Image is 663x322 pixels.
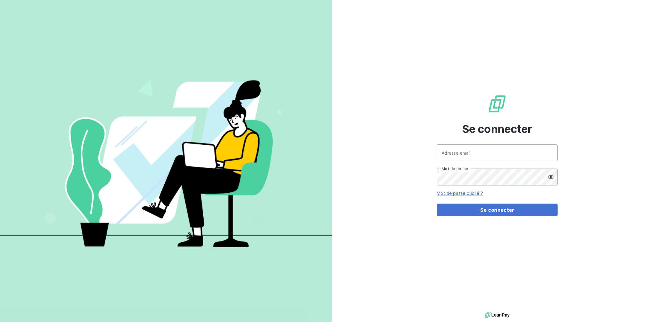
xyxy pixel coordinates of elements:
[437,204,558,216] button: Se connecter
[462,121,533,137] span: Se connecter
[437,191,483,196] a: Mot de passe oublié ?
[437,144,558,161] input: placeholder
[485,311,510,320] img: logo
[488,94,507,114] img: Logo LeanPay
